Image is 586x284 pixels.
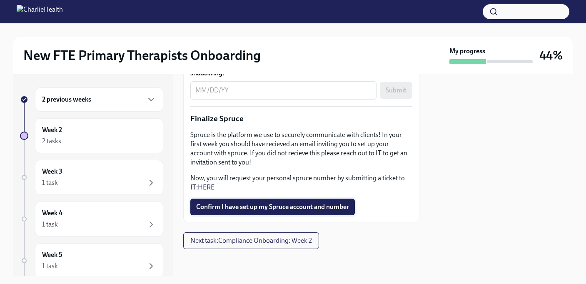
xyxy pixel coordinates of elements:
[42,220,58,229] div: 1 task
[449,47,485,56] strong: My progress
[20,243,163,278] a: Week 51 task
[20,202,163,237] a: Week 41 task
[42,178,58,187] div: 1 task
[42,167,62,176] h6: Week 3
[20,160,163,195] a: Week 31 task
[190,237,312,245] span: Next task : Compliance Onboarding: Week 2
[23,47,261,64] h2: New FTE Primary Therapists Onboarding
[42,262,58,271] div: 1 task
[539,48,563,63] h3: 44%
[190,174,412,192] p: Now, you will request your personal spruce number by submitting a ticket to IT:
[190,113,412,124] p: Finalize Spruce
[20,118,163,153] a: Week 22 tasks
[35,87,163,112] div: 2 previous weeks
[42,250,62,259] h6: Week 5
[198,183,214,191] a: HERE
[190,199,355,215] button: Confirm I have set up my Spruce account and number
[42,125,62,135] h6: Week 2
[42,209,62,218] h6: Week 4
[17,5,63,18] img: CharlieHealth
[190,130,412,167] p: Spruce is the platform we use to securely communicate with clients! In your first week you should...
[196,203,349,211] span: Confirm I have set up my Spruce account and number
[42,137,61,146] div: 2 tasks
[183,232,319,249] button: Next task:Compliance Onboarding: Week 2
[42,95,91,104] h6: 2 previous weeks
